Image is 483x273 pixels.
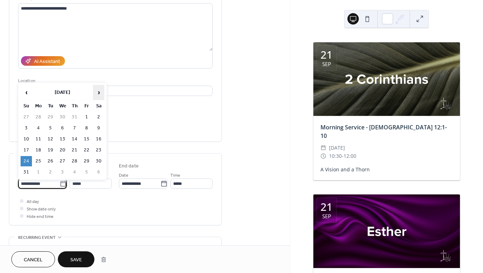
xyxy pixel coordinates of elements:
[21,56,65,66] button: AI Assistant
[322,214,331,219] div: Sep
[21,145,32,155] td: 17
[329,152,342,160] span: 10:30
[320,49,333,60] div: 21
[81,145,92,155] td: 22
[45,123,56,133] td: 5
[320,202,333,212] div: 21
[93,134,104,144] td: 16
[21,156,32,166] td: 24
[57,112,68,122] td: 30
[69,156,80,166] td: 28
[33,85,92,100] th: [DATE]
[45,145,56,155] td: 19
[69,112,80,122] td: 31
[45,101,56,111] th: Tu
[342,152,344,160] span: -
[33,145,44,155] td: 18
[21,123,32,133] td: 3
[93,85,104,100] span: ›
[27,198,39,205] span: All day
[81,123,92,133] td: 8
[322,61,331,67] div: Sep
[57,123,68,133] td: 6
[24,256,43,264] span: Cancel
[320,152,326,160] div: ​
[58,251,94,267] button: Save
[45,112,56,122] td: 29
[81,112,92,122] td: 1
[93,156,104,166] td: 30
[18,234,56,241] span: Recurring event
[70,256,82,264] span: Save
[57,145,68,155] td: 20
[21,134,32,144] td: 10
[18,77,211,85] div: Location
[34,58,60,65] div: AI Assistant
[33,112,44,122] td: 28
[93,123,104,133] td: 9
[57,101,68,111] th: We
[93,101,104,111] th: Sa
[21,101,32,111] th: Su
[313,166,460,173] div: A Vision and a Thorn
[33,101,44,111] th: Mo
[57,156,68,166] td: 27
[69,167,80,177] td: 4
[69,145,80,155] td: 21
[45,156,56,166] td: 26
[69,101,80,111] th: Th
[57,167,68,177] td: 3
[21,85,32,100] span: ‹
[81,167,92,177] td: 5
[27,205,56,213] span: Show date only
[11,251,55,267] button: Cancel
[170,172,180,179] span: Time
[313,123,460,140] div: Morning Service - [DEMOGRAPHIC_DATA] 12:1-10
[119,162,139,170] div: End date
[119,172,128,179] span: Date
[33,123,44,133] td: 4
[344,152,356,160] span: 12:00
[33,156,44,166] td: 25
[45,167,56,177] td: 2
[69,123,80,133] td: 7
[21,112,32,122] td: 27
[81,101,92,111] th: Fr
[21,167,32,177] td: 31
[93,112,104,122] td: 2
[33,167,44,177] td: 1
[33,134,44,144] td: 11
[93,145,104,155] td: 23
[57,134,68,144] td: 13
[45,134,56,144] td: 12
[81,156,92,166] td: 29
[27,213,54,220] span: Hide end time
[93,167,104,177] td: 6
[329,144,345,152] span: [DATE]
[69,134,80,144] td: 14
[81,134,92,144] td: 15
[320,144,326,152] div: ​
